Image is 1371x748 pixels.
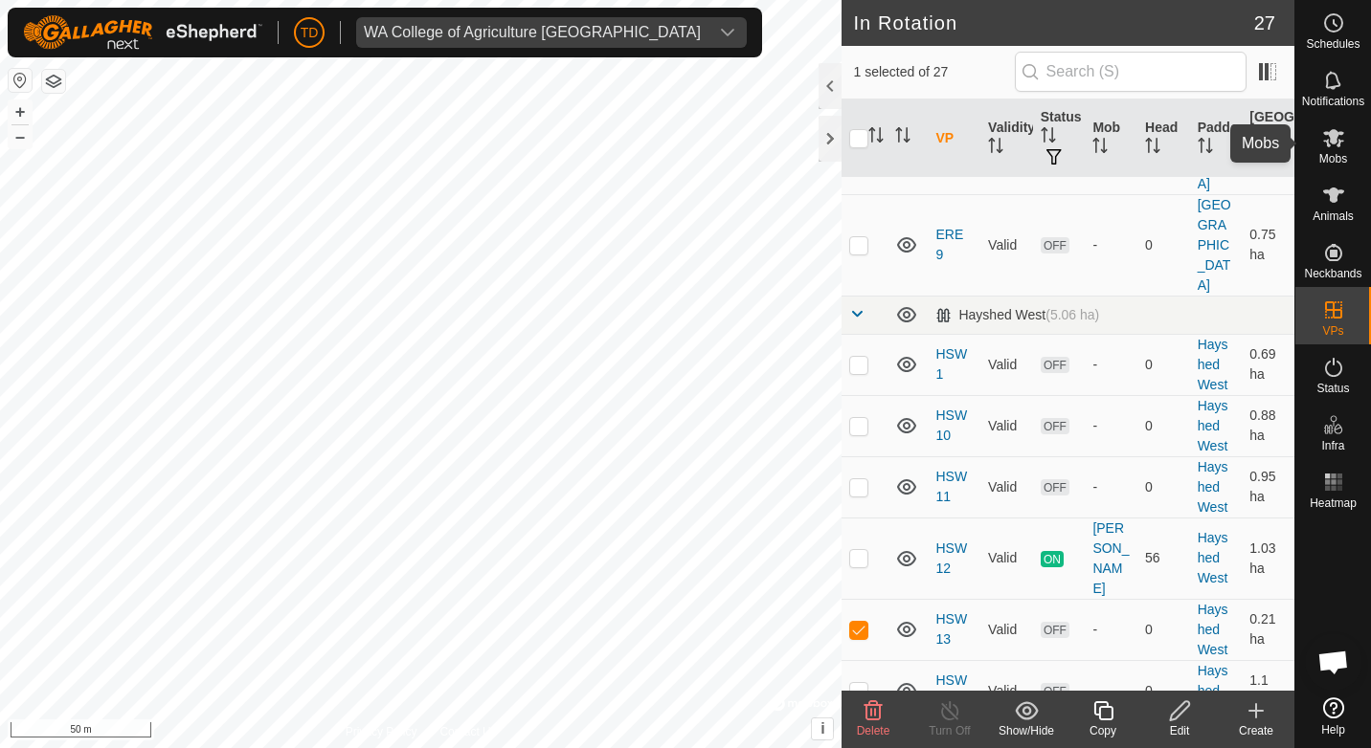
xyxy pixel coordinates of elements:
span: Help [1321,724,1345,736]
td: Valid [980,517,1033,599]
th: [GEOGRAPHIC_DATA] Area [1242,99,1294,178]
td: 0 [1137,395,1190,456]
div: Turn Off [911,722,988,739]
span: OFF [1041,418,1069,434]
td: Valid [980,599,1033,660]
a: Hayshed West [1198,459,1228,515]
td: 0 [1137,599,1190,660]
span: i [820,720,824,737]
span: 1 selected of 27 [853,62,1014,82]
div: WA College of Agriculture [GEOGRAPHIC_DATA] [364,25,701,40]
th: Head [1137,99,1190,178]
a: HSW 12 [935,540,967,576]
td: 0.95 ha [1242,456,1294,517]
img: Gallagher Logo [23,15,262,50]
div: Create [1218,722,1294,739]
span: (5.06 ha) [1045,307,1099,322]
div: Show/Hide [988,722,1065,739]
a: Hayshed West [1198,663,1228,718]
button: Reset Map [9,69,32,92]
p-sorticon: Activate to sort [895,130,910,145]
td: Valid [980,456,1033,517]
span: TD [301,23,319,43]
td: 0.75 ha [1242,194,1294,296]
td: Valid [980,660,1033,721]
td: 0.69 ha [1242,334,1294,395]
span: VPs [1322,325,1343,337]
td: 1.03 ha [1242,517,1294,599]
span: Status [1316,383,1349,394]
p-sorticon: Activate to sort [1249,150,1265,165]
span: Delete [857,724,890,737]
td: 0 [1137,660,1190,721]
div: Copy [1065,722,1141,739]
a: Privacy Policy [346,723,417,740]
input: Search (S) [1015,52,1247,92]
td: 1.1 ha [1242,660,1294,721]
span: OFF [1041,479,1069,495]
th: Status [1033,99,1086,178]
td: 0 [1137,334,1190,395]
div: dropdown trigger [708,17,747,48]
p-sorticon: Activate to sort [1145,141,1160,156]
a: HSW 13 [935,611,967,647]
th: Mob [1085,99,1137,178]
button: + [9,100,32,123]
span: Neckbands [1304,268,1361,279]
td: 0.21 ha [1242,599,1294,660]
td: 0 [1137,456,1190,517]
span: Notifications [1302,96,1364,107]
td: Valid [980,334,1033,395]
span: WA College of Agriculture Denmark [356,17,708,48]
a: Hayshed West [1198,530,1228,585]
a: [GEOGRAPHIC_DATA] [1198,96,1231,191]
a: [GEOGRAPHIC_DATA] [1198,197,1231,293]
h2: In Rotation [853,11,1253,34]
a: ERE 9 [935,227,963,262]
span: ON [1041,551,1064,567]
span: OFF [1041,357,1069,373]
a: Contact Us [439,723,496,740]
span: OFF [1041,237,1069,253]
div: Edit [1141,722,1218,739]
a: HSW 2 [935,672,967,708]
button: Map Layers [42,70,65,93]
td: 0.88 ha [1242,395,1294,456]
div: - [1092,235,1130,255]
a: HSW 11 [935,469,967,504]
td: 0 [1137,194,1190,296]
a: Hayshed West [1198,337,1228,392]
div: - [1092,355,1130,375]
th: VP [928,99,980,178]
p-sorticon: Activate to sort [988,141,1003,156]
div: Hayshed West [935,307,1099,323]
button: i [812,718,833,739]
span: Schedules [1306,38,1360,50]
div: Open chat [1305,633,1362,691]
a: Hayshed West [1198,602,1228,657]
span: OFF [1041,622,1069,638]
span: OFF [1041,683,1069,699]
span: Mobs [1319,153,1347,165]
div: [PERSON_NAME] [1092,518,1130,599]
span: Heatmap [1310,497,1357,509]
th: Paddock [1190,99,1243,178]
p-sorticon: Activate to sort [1041,130,1056,145]
a: Hayshed West [1198,398,1228,453]
button: – [9,125,32,148]
div: - [1092,681,1130,701]
div: - [1092,416,1130,436]
div: - [1092,620,1130,640]
span: 27 [1254,9,1275,37]
td: Valid [980,194,1033,296]
a: Help [1295,690,1371,743]
p-sorticon: Activate to sort [868,130,884,145]
div: - [1092,477,1130,497]
a: HSW 1 [935,346,967,382]
span: Infra [1321,440,1344,451]
td: 56 [1137,517,1190,599]
th: Validity [980,99,1033,178]
a: HSW 10 [935,407,967,443]
p-sorticon: Activate to sort [1092,141,1108,156]
p-sorticon: Activate to sort [1198,141,1213,156]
